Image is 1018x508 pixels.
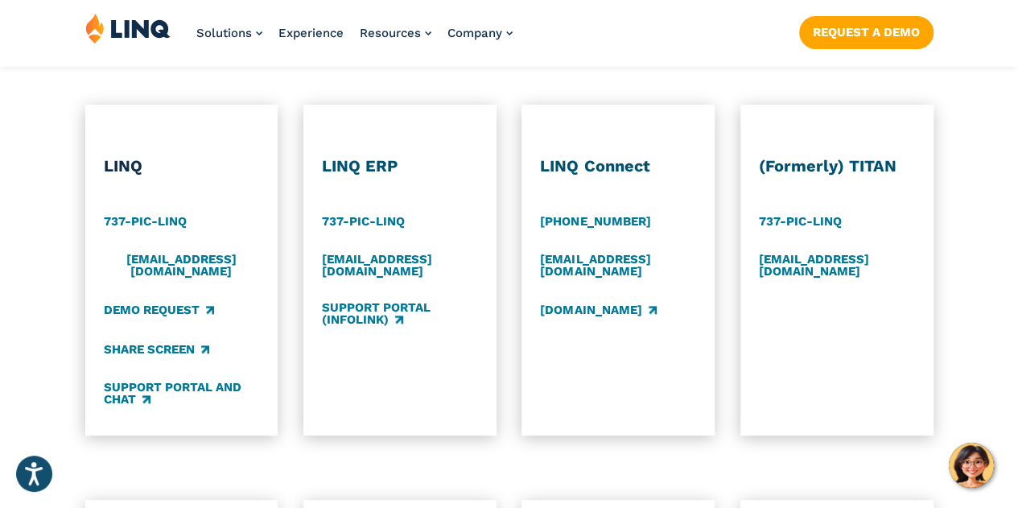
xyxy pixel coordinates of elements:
[104,380,260,407] a: Support Portal and Chat
[949,443,994,488] button: Hello, have a question? Let’s chat.
[447,26,502,40] span: Company
[540,301,656,319] a: [DOMAIN_NAME]
[799,13,934,48] nav: Button Navigation
[540,156,696,177] h3: LINQ Connect
[322,301,478,328] a: Support Portal (Infolink)
[540,213,650,230] a: [PHONE_NUMBER]
[196,26,252,40] span: Solutions
[104,213,187,230] a: 737-PIC-LINQ
[799,16,934,48] a: Request a Demo
[322,156,478,177] h3: LINQ ERP
[104,341,209,358] a: Share Screen
[278,26,344,40] a: Experience
[759,252,915,279] a: [EMAIL_ADDRESS][DOMAIN_NAME]
[759,156,915,177] h3: (Formerly) TITAN
[104,252,260,279] a: [EMAIL_ADDRESS][DOMAIN_NAME]
[85,13,171,43] img: LINQ | K‑12 Software
[196,26,262,40] a: Solutions
[196,13,513,66] nav: Primary Navigation
[322,213,405,230] a: 737-PIC-LINQ
[540,252,696,279] a: [EMAIL_ADDRESS][DOMAIN_NAME]
[104,156,260,177] h3: LINQ
[447,26,513,40] a: Company
[104,301,214,319] a: Demo Request
[759,213,842,230] a: 737-PIC-LINQ
[360,26,421,40] span: Resources
[360,26,431,40] a: Resources
[322,252,478,279] a: [EMAIL_ADDRESS][DOMAIN_NAME]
